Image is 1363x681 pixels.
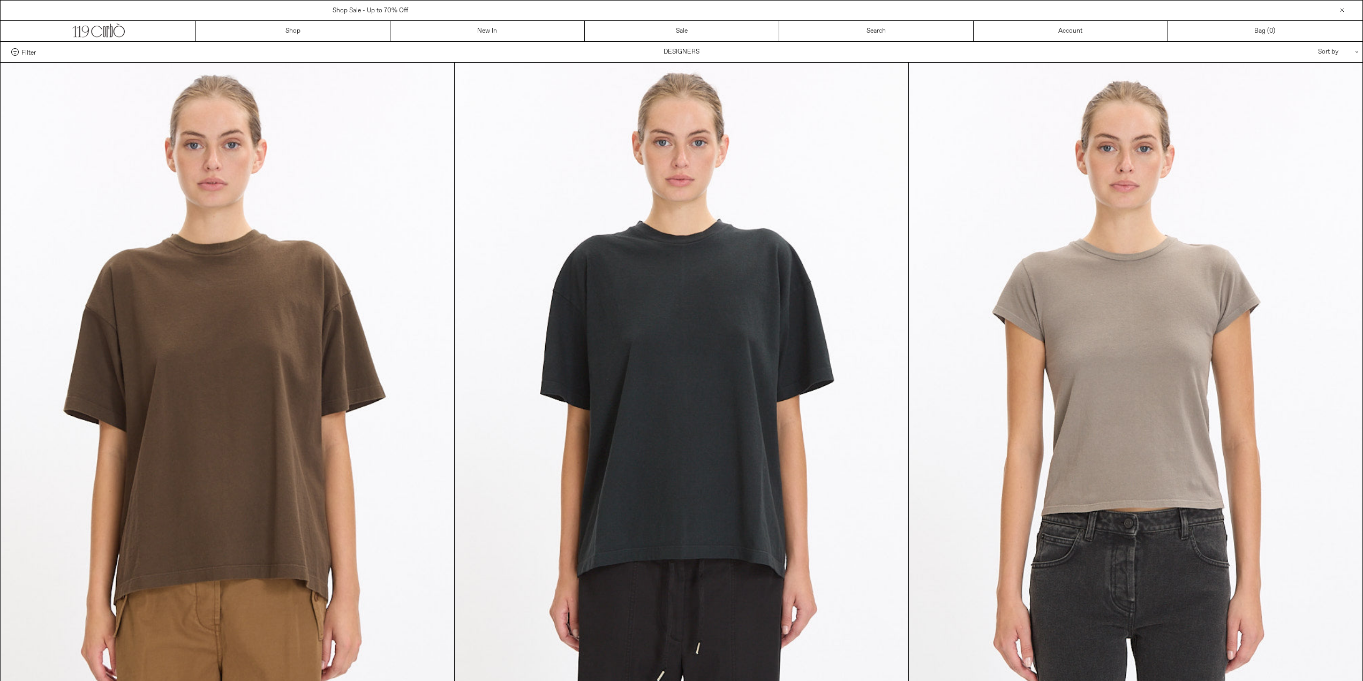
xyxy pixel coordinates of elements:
a: Search [779,21,974,41]
span: Filter [21,48,36,56]
div: Sort by [1255,42,1352,62]
a: Shop [196,21,390,41]
span: 0 [1269,27,1273,35]
a: Bag () [1168,21,1362,41]
span: ) [1269,26,1275,36]
a: Shop Sale - Up to 70% Off [333,6,408,15]
a: Sale [585,21,779,41]
a: New In [390,21,585,41]
a: Account [974,21,1168,41]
